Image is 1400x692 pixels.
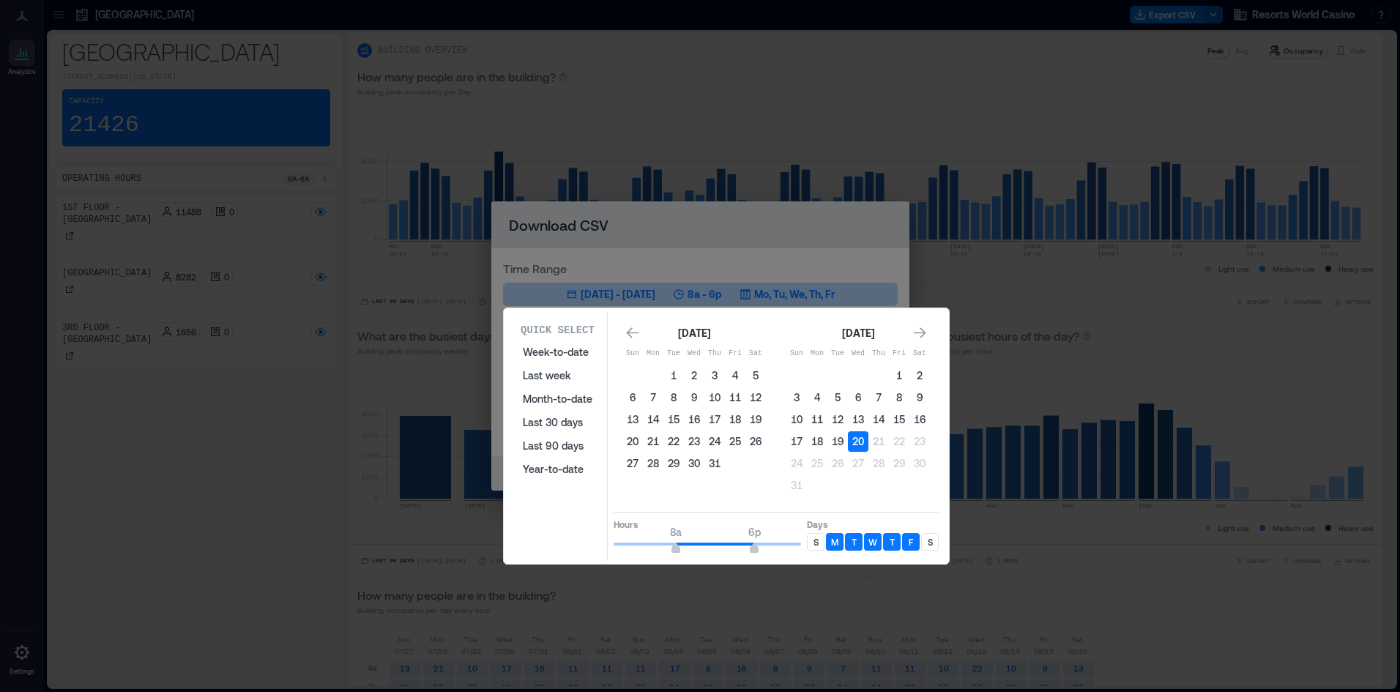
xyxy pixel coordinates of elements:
[889,453,909,474] button: 29
[807,348,827,360] p: Mon
[643,453,663,474] button: 28
[514,387,601,411] button: Month-to-date
[786,453,807,474] button: 24
[514,341,601,364] button: Week-to-date
[684,431,704,452] button: 23
[622,343,643,364] th: Sunday
[725,348,745,360] p: Fri
[890,536,895,548] p: T
[786,431,807,452] button: 17
[663,453,684,474] button: 29
[786,348,807,360] p: Sun
[745,365,766,386] button: 5
[643,409,663,430] button: 14
[521,323,595,338] p: Quick Select
[684,453,704,474] button: 30
[514,364,601,387] button: Last week
[704,453,725,474] button: 31
[725,431,745,452] button: 25
[848,343,868,364] th: Wednesday
[813,536,819,548] p: S
[684,387,704,408] button: 9
[745,348,766,360] p: Sat
[868,343,889,364] th: Thursday
[848,348,868,360] p: Wed
[889,365,909,386] button: 1
[889,343,909,364] th: Friday
[807,343,827,364] th: Monday
[831,536,838,548] p: M
[674,324,715,342] div: [DATE]
[725,365,745,386] button: 4
[848,409,868,430] button: 13
[868,536,877,548] p: W
[622,453,643,474] button: 27
[889,431,909,452] button: 22
[848,431,868,452] button: 20
[748,526,761,538] span: 6p
[663,343,684,364] th: Tuesday
[909,323,930,343] button: Go to next month
[848,387,868,408] button: 6
[827,453,848,474] button: 26
[807,387,827,408] button: 4
[868,409,889,430] button: 14
[889,409,909,430] button: 15
[909,409,930,430] button: 16
[868,453,889,474] button: 28
[786,475,807,496] button: 31
[745,387,766,408] button: 12
[684,348,704,360] p: Wed
[643,387,663,408] button: 7
[807,409,827,430] button: 11
[745,431,766,452] button: 26
[670,526,682,538] span: 8a
[622,431,643,452] button: 20
[684,343,704,364] th: Wednesday
[868,348,889,360] p: Thu
[909,431,930,452] button: 23
[827,431,848,452] button: 19
[622,323,643,343] button: Go to previous month
[807,453,827,474] button: 25
[663,365,684,386] button: 1
[704,343,725,364] th: Thursday
[745,343,766,364] th: Saturday
[704,365,725,386] button: 3
[514,411,601,434] button: Last 30 days
[889,387,909,408] button: 8
[868,387,889,408] button: 7
[663,348,684,360] p: Tue
[827,343,848,364] th: Tuesday
[704,348,725,360] p: Thu
[622,348,643,360] p: Sun
[827,387,848,408] button: 5
[684,409,704,430] button: 16
[663,409,684,430] button: 15
[928,536,933,548] p: S
[868,431,889,452] button: 21
[684,365,704,386] button: 2
[643,431,663,452] button: 21
[622,387,643,408] button: 6
[614,518,801,530] p: Hours
[909,387,930,408] button: 9
[704,387,725,408] button: 10
[704,431,725,452] button: 24
[827,348,848,360] p: Tue
[622,409,643,430] button: 13
[786,343,807,364] th: Sunday
[889,348,909,360] p: Fri
[838,324,879,342] div: [DATE]
[909,365,930,386] button: 2
[807,518,939,530] p: Days
[725,387,745,408] button: 11
[852,536,857,548] p: T
[807,431,827,452] button: 18
[786,387,807,408] button: 3
[909,348,930,360] p: Sat
[643,343,663,364] th: Monday
[725,343,745,364] th: Friday
[827,409,848,430] button: 12
[745,409,766,430] button: 19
